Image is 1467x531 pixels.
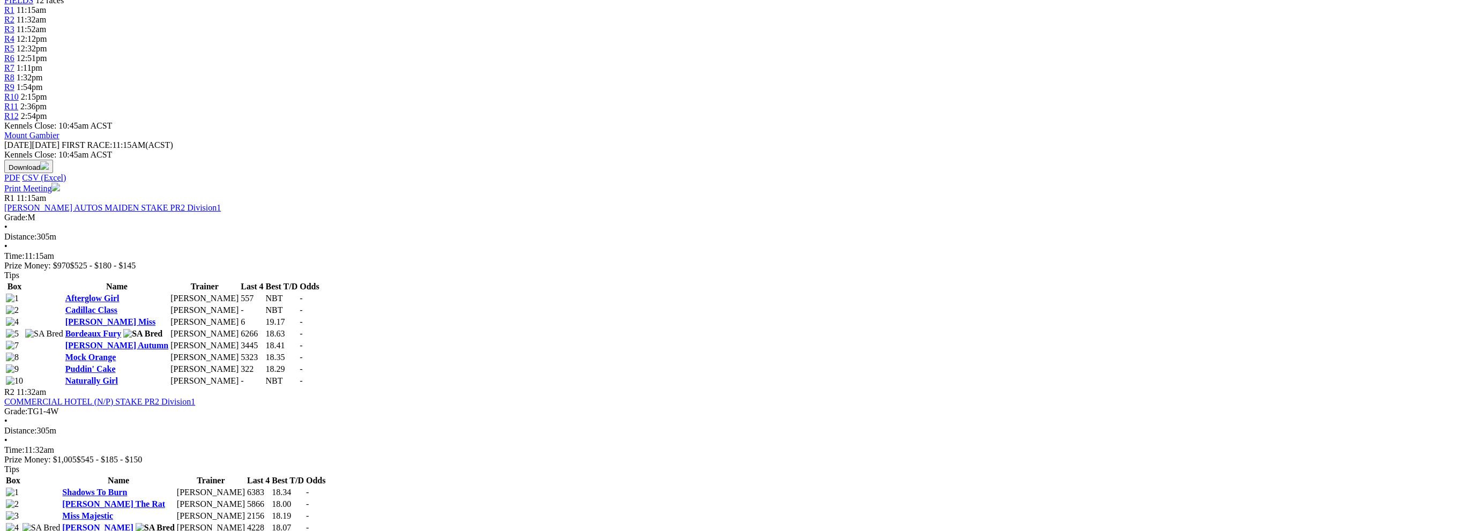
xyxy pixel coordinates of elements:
button: Download [4,160,53,173]
span: 2:54pm [21,111,47,121]
span: Grade: [4,407,28,416]
span: - [300,341,302,350]
span: 2:15pm [21,92,47,101]
img: 7 [6,341,19,350]
span: Distance: [4,232,36,241]
td: 19.17 [265,317,299,327]
span: - [306,511,309,520]
img: printer.svg [51,183,60,191]
th: Best T/D [265,281,299,292]
div: 11:32am [4,445,1463,455]
span: Time: [4,445,25,454]
span: R9 [4,83,14,92]
td: 18.63 [265,328,299,339]
span: 2:36pm [20,102,47,111]
th: Name [62,475,175,486]
a: Cadillac Class [65,305,117,315]
td: [PERSON_NAME] [170,305,239,316]
th: Odds [306,475,326,486]
span: R6 [4,54,14,63]
span: - [300,353,302,362]
span: 11:15AM(ACST) [62,140,173,149]
span: - [300,329,302,338]
td: 5866 [247,499,270,510]
th: Best T/D [271,475,304,486]
td: 18.29 [265,364,299,375]
span: 11:32am [17,15,46,24]
span: R2 [4,387,14,397]
span: 12:51pm [17,54,47,63]
span: 1:32pm [17,73,43,82]
img: 9 [6,364,19,374]
span: - [306,499,309,508]
span: 12:32pm [17,44,47,53]
span: - [300,317,302,326]
img: 1 [6,488,19,497]
td: 18.34 [271,487,304,498]
span: - [300,376,302,385]
a: PDF [4,173,20,182]
img: 2 [6,499,19,509]
span: 1:54pm [17,83,43,92]
div: TG1-4W [4,407,1463,416]
img: 3 [6,511,19,521]
td: 2156 [247,511,270,521]
span: $545 - $185 - $150 [77,455,143,464]
a: [PERSON_NAME] Autumn [65,341,168,350]
span: - [300,364,302,373]
span: - [300,305,302,315]
span: • [4,242,8,251]
div: 305m [4,232,1463,242]
div: Kennels Close: 10:45am ACST [4,150,1463,160]
a: Naturally Girl [65,376,118,385]
td: [PERSON_NAME] [176,487,245,498]
img: 10 [6,376,23,386]
img: 4 [6,317,19,327]
span: R1 [4,193,14,203]
td: [PERSON_NAME] [170,352,239,363]
a: Print Meeting [4,184,60,193]
img: SA Bred [25,329,63,339]
img: 2 [6,305,19,315]
div: 11:15am [4,251,1463,261]
span: [DATE] [4,140,59,149]
th: Last 4 [247,475,270,486]
td: NBT [265,305,299,316]
a: R2 [4,15,14,24]
div: Prize Money: $970 [4,261,1463,271]
td: 557 [240,293,264,304]
span: R7 [4,63,14,72]
td: 18.00 [271,499,304,510]
a: R12 [4,111,19,121]
a: Afterglow Girl [65,294,120,303]
td: [PERSON_NAME] [176,511,245,521]
span: - [306,488,309,497]
a: R3 [4,25,14,34]
td: 18.19 [271,511,304,521]
td: [PERSON_NAME] [170,340,239,351]
a: R4 [4,34,14,43]
img: 8 [6,353,19,362]
td: 6266 [240,328,264,339]
a: R8 [4,73,14,82]
th: Trainer [170,281,239,292]
span: Box [8,282,22,291]
a: R5 [4,44,14,53]
a: Bordeaux Fury [65,329,121,338]
a: R11 [4,102,18,111]
td: - [240,305,264,316]
span: Time: [4,251,25,260]
a: [PERSON_NAME] AUTOS MAIDEN STAKE PR2 Division1 [4,203,221,212]
td: 18.41 [265,340,299,351]
span: 1:11pm [17,63,42,72]
span: R1 [4,5,14,14]
a: R10 [4,92,19,101]
td: [PERSON_NAME] [170,364,239,375]
span: • [4,416,8,425]
td: [PERSON_NAME] [170,376,239,386]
